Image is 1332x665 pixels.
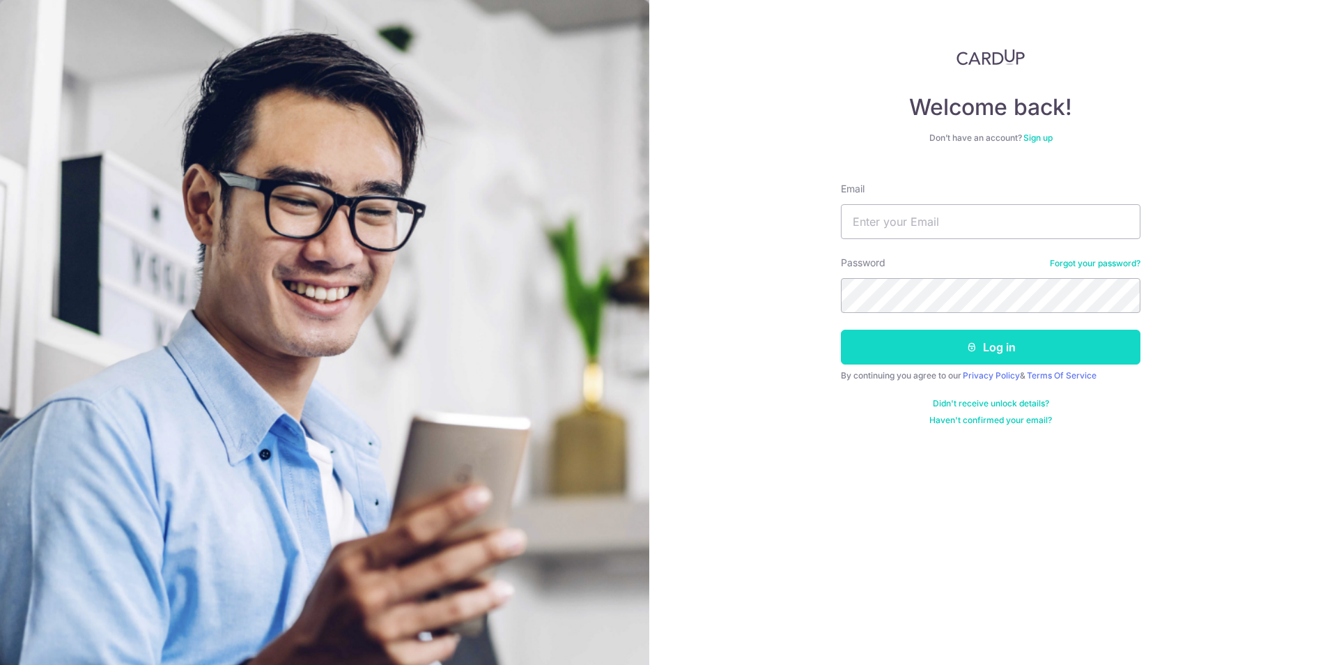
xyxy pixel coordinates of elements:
a: Privacy Policy [963,370,1020,381]
label: Password [841,256,885,270]
button: Log in [841,330,1140,365]
a: Terms Of Service [1027,370,1097,381]
div: By continuing you agree to our & [841,370,1140,381]
a: Forgot your password? [1050,258,1140,269]
img: CardUp Logo [957,49,1025,66]
a: Haven't confirmed your email? [929,415,1052,426]
input: Enter your Email [841,204,1140,239]
a: Didn't receive unlock details? [933,398,1049,409]
a: Sign up [1023,132,1053,143]
label: Email [841,182,865,196]
h4: Welcome back! [841,93,1140,121]
div: Don’t have an account? [841,132,1140,144]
